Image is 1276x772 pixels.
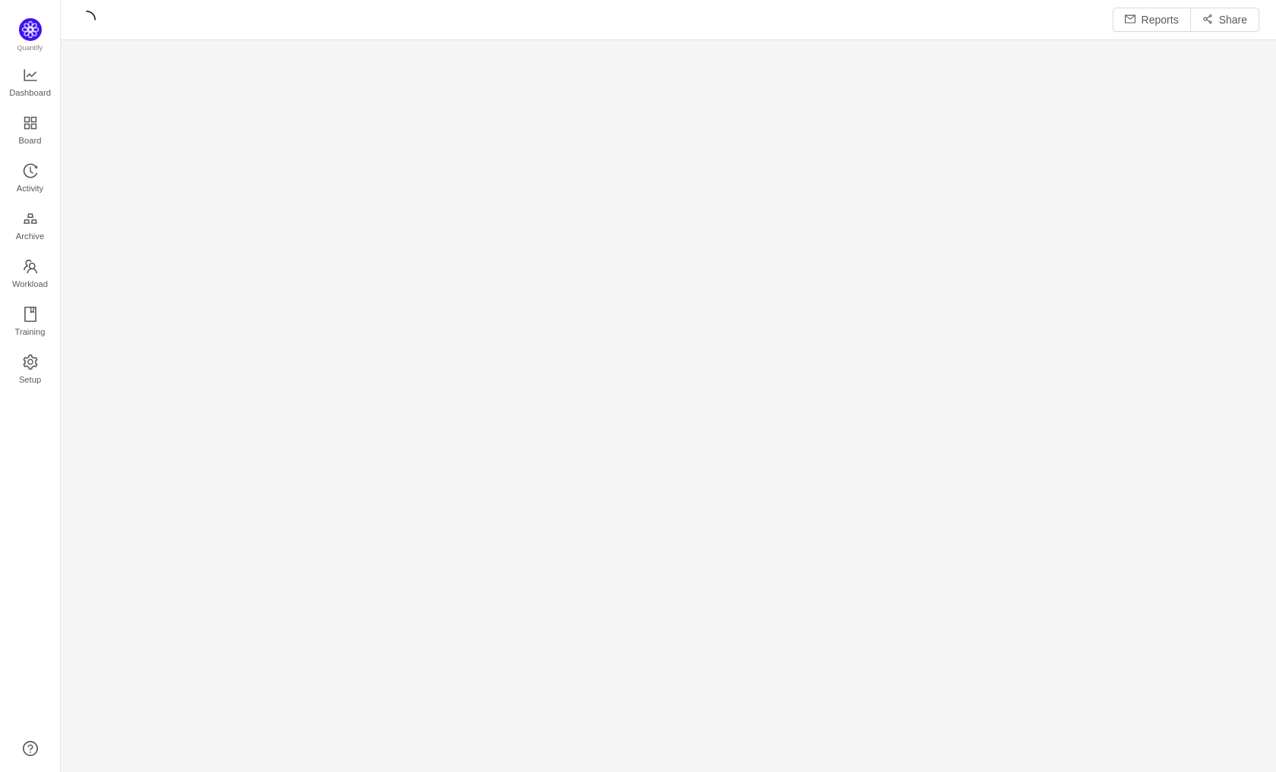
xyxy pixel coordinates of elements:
a: Dashboard [23,68,38,99]
i: icon: book [23,307,38,322]
span: Activity [17,173,43,203]
span: Quantify [17,44,43,52]
i: icon: appstore [23,115,38,131]
a: Activity [23,164,38,194]
span: Dashboard [9,77,51,108]
a: Training [23,307,38,338]
button: icon: mailReports [1113,8,1191,32]
i: icon: gold [23,211,38,226]
a: Board [23,116,38,147]
img: Quantify [19,18,42,41]
a: Workload [23,260,38,290]
span: Archive [16,221,44,251]
a: Setup [23,355,38,386]
a: Archive [23,212,38,242]
i: icon: loading [77,11,96,29]
i: icon: history [23,163,38,178]
span: Workload [12,269,48,299]
a: icon: question-circle [23,741,38,756]
span: Board [19,125,42,156]
i: icon: line-chart [23,68,38,83]
span: Setup [19,364,41,395]
span: Training [14,317,45,347]
i: icon: setting [23,354,38,370]
button: icon: share-altShare [1190,8,1259,32]
i: icon: team [23,259,38,274]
